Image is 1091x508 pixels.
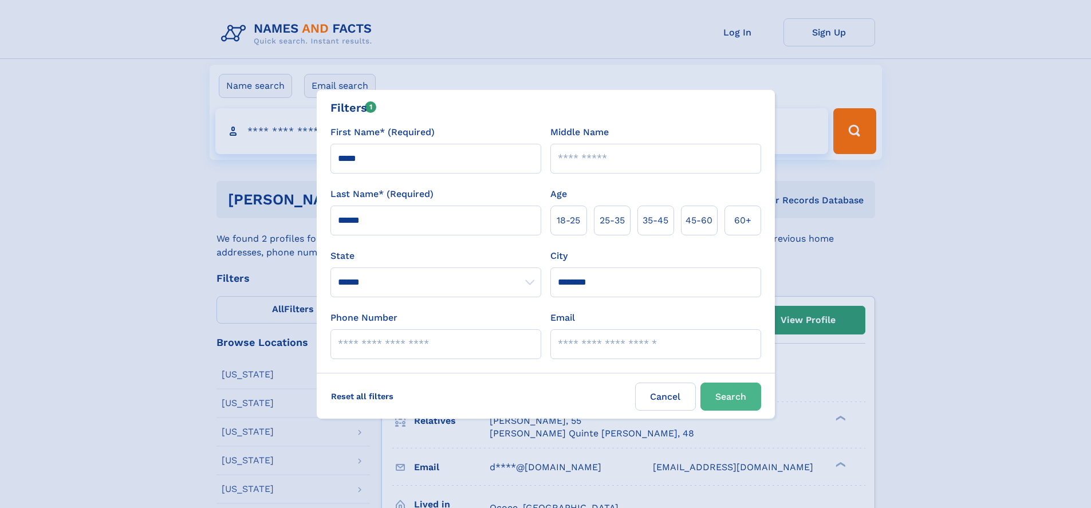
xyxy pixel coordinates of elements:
[734,214,751,227] span: 60+
[700,383,761,411] button: Search
[550,249,568,263] label: City
[557,214,580,227] span: 18‑25
[550,125,609,139] label: Middle Name
[550,187,567,201] label: Age
[330,249,541,263] label: State
[600,214,625,227] span: 25‑35
[330,311,397,325] label: Phone Number
[643,214,668,227] span: 35‑45
[324,383,401,410] label: Reset all filters
[550,311,575,325] label: Email
[686,214,712,227] span: 45‑60
[635,383,696,411] label: Cancel
[330,125,435,139] label: First Name* (Required)
[330,99,377,116] div: Filters
[330,187,434,201] label: Last Name* (Required)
